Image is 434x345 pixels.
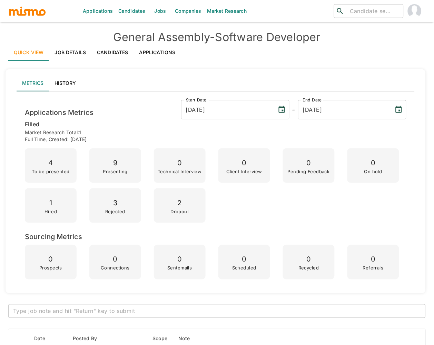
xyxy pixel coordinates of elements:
h4: General Assembly - Software Developer [8,30,426,44]
p: Technical Interview [158,169,201,174]
button: Choose date, selected date is Oct 2, 2025 [392,103,406,117]
p: Recycled [298,266,319,270]
input: MM/DD/YYYY [181,100,272,119]
a: Candidates [91,44,134,61]
p: 0 [298,254,319,266]
div: lab API tabs example [17,75,415,91]
label: End Date [303,97,322,103]
p: Dropout [170,209,189,214]
a: Job Details [49,44,92,61]
p: 0 [288,157,330,169]
img: logo [8,6,46,16]
p: Sentemails [167,266,192,270]
p: To be presented [32,169,70,174]
p: 0 [364,157,382,169]
input: MM/DD/YYYY [298,100,389,119]
p: Market Research Total: 1 [25,129,406,136]
p: 3 [105,197,125,209]
p: 0 [363,254,384,266]
h6: - [292,104,295,115]
p: Prospects [39,266,62,270]
p: 4 [32,157,70,169]
p: 0 [232,254,256,266]
p: Referrals [363,266,384,270]
p: Pending Feedback [288,169,330,174]
img: Carmen Vilachá [408,4,422,18]
a: Applications [134,44,181,61]
p: 0 [226,157,262,169]
button: Choose date, selected date is May 22, 2025 [275,103,289,117]
p: 2 [170,197,189,209]
p: 1 [45,197,57,209]
p: 0 [39,254,62,266]
p: 0 [158,157,201,169]
a: Quick View [8,44,49,61]
p: Connections [101,266,130,270]
p: Presenting [103,169,127,174]
p: Client Interview [226,169,262,174]
p: Rejected [105,209,125,214]
p: 0 [167,254,192,266]
input: Candidate search [347,6,401,16]
p: Hired [45,209,57,214]
button: Metrics [17,75,49,91]
p: 0 [101,254,130,266]
p: 9 [103,157,127,169]
p: filled [25,119,406,129]
p: Scheduled [232,266,256,270]
p: On hold [364,169,382,174]
label: Start Date [186,97,207,103]
h6: Sourcing Metrics [25,231,406,242]
h6: Applications Metrics [25,107,93,118]
button: History [49,75,81,91]
p: Full time , Created: [DATE] [25,136,406,143]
